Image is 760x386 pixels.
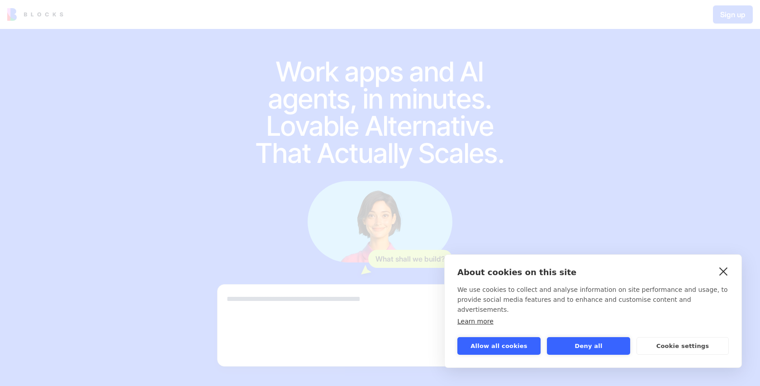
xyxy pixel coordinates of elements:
p: We use cookies to collect and analyse information on site performance and usage, to provide socia... [457,285,729,315]
button: Cookie settings [636,337,729,355]
a: close [717,264,731,278]
button: Deny all [547,337,630,355]
strong: About cookies on this site [457,267,576,277]
a: Learn more [457,318,494,325]
button: Allow all cookies [457,337,541,355]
